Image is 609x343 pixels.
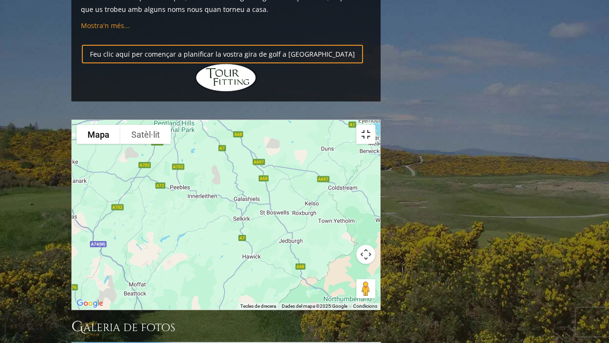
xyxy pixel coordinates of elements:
h3: Galeria de fotos [71,317,381,336]
button: Canvia a la visualització de pantalla completa [356,125,375,144]
a: Obre aquesta àrea a Google Maps (obre una finestra nova) [74,297,106,310]
button: Mostra el mapa de carrers [77,125,120,144]
img: Google [74,297,106,310]
button: Controls de la càmera del mapa [356,245,375,264]
button: Arrossega l'homenet taronja fins al mapa per obrir Street View [356,279,375,298]
button: Mostra imatges de satèl·lit [120,125,171,144]
a: Mostra'n més... [81,21,130,30]
a: Condicions (s'obre en una pestanya nova) [353,303,377,309]
span: Dades del mapa ©2025 Google [282,303,347,309]
a: Feu clic aquí per començar a planificar la vostra gira de golf a [GEOGRAPHIC_DATA] [82,45,363,63]
button: Tecles de drecera [240,303,276,310]
img: Enllaços ocults [195,63,257,92]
